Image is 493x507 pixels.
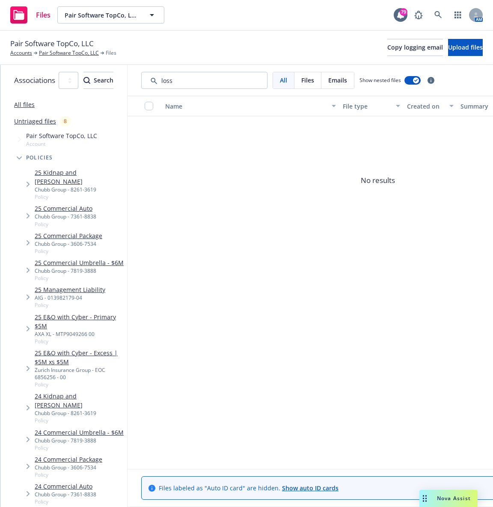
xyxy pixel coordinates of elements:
[387,39,443,56] button: Copy logging email
[83,77,90,84] svg: Search
[35,455,102,464] a: 24 Commercial Package
[404,96,457,116] button: Created on
[106,49,116,57] span: Files
[35,471,102,478] span: Policy
[35,258,124,267] a: 25 Commercial Umbrella - $6M
[35,213,96,220] div: Chubb Group - 7361-8838
[159,483,339,492] span: Files labeled as "Auto ID card" are hidden.
[35,437,124,444] div: Chubb Group - 7819-3888
[343,102,391,111] div: File type
[35,312,124,330] a: 25 E&O with Cyber - Primary $5M
[57,6,164,24] button: Pair Software TopCo, LLC
[301,76,314,85] span: Files
[65,11,139,20] span: Pair Software TopCo, LLC
[449,6,466,24] a: Switch app
[83,72,113,88] div: Search
[35,274,124,282] span: Policy
[35,240,102,248] div: Chubb Group - 3606-7534
[14,100,35,109] a: All files
[35,381,124,388] span: Policy
[35,482,96,491] a: 24 Commercial Auto
[35,498,96,505] span: Policy
[165,102,327,111] div: Name
[35,444,124,451] span: Policy
[10,38,94,49] span: Pair Software TopCo, LLC
[145,102,153,110] input: Select all
[280,76,287,85] span: All
[35,464,102,471] div: Chubb Group - 3606-7534
[35,410,124,417] div: Chubb Group - 8261-3619
[448,39,483,56] button: Upload files
[35,491,96,498] div: Chubb Group - 7361-8838
[14,117,56,126] a: Untriaged files
[35,294,105,301] div: AIG - 013982179-04
[26,155,53,160] span: Policies
[35,301,105,309] span: Policy
[328,76,347,85] span: Emails
[35,285,105,294] a: 25 Management Liability
[35,348,124,366] a: 25 E&O with Cyber - Excess | $5M xs $5M
[10,49,32,57] a: Accounts
[35,366,124,381] div: Zurich Insurance Group - EOC 6856256 - 00
[141,72,267,89] input: Search by keyword...
[35,248,102,255] span: Policy
[35,231,102,240] a: 25 Commercial Package
[35,186,124,193] div: Chubb Group - 8261-3619
[35,392,124,410] a: 24 Kidnap and [PERSON_NAME]
[419,490,478,507] button: Nova Assist
[400,8,407,16] div: 79
[282,484,339,492] a: Show auto ID cards
[35,193,124,200] span: Policy
[35,330,124,338] div: AXA XL - MTP9049266 00
[437,495,471,502] span: Nova Assist
[35,417,124,424] span: Policy
[35,168,124,186] a: 25 Kidnap and [PERSON_NAME]
[387,43,443,51] span: Copy logging email
[36,12,50,18] span: Files
[39,49,99,57] a: Pair Software TopCo, LLC
[7,3,54,27] a: Files
[26,131,97,140] span: Pair Software TopCo, LLC
[35,338,124,345] span: Policy
[59,116,71,126] div: 8
[162,96,339,116] button: Name
[410,6,427,24] a: Report a Bug
[35,221,96,228] span: Policy
[35,267,124,274] div: Chubb Group - 7819-3888
[14,75,55,86] span: Associations
[430,6,447,24] a: Search
[407,102,444,111] div: Created on
[26,140,97,147] span: Account
[83,72,113,89] button: SearchSearch
[359,77,401,84] span: Show nested files
[35,204,96,213] a: 25 Commercial Auto
[448,43,483,51] span: Upload files
[339,96,404,116] button: File type
[419,490,430,507] div: Drag to move
[35,428,124,437] a: 24 Commercial Umbrella - $6M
